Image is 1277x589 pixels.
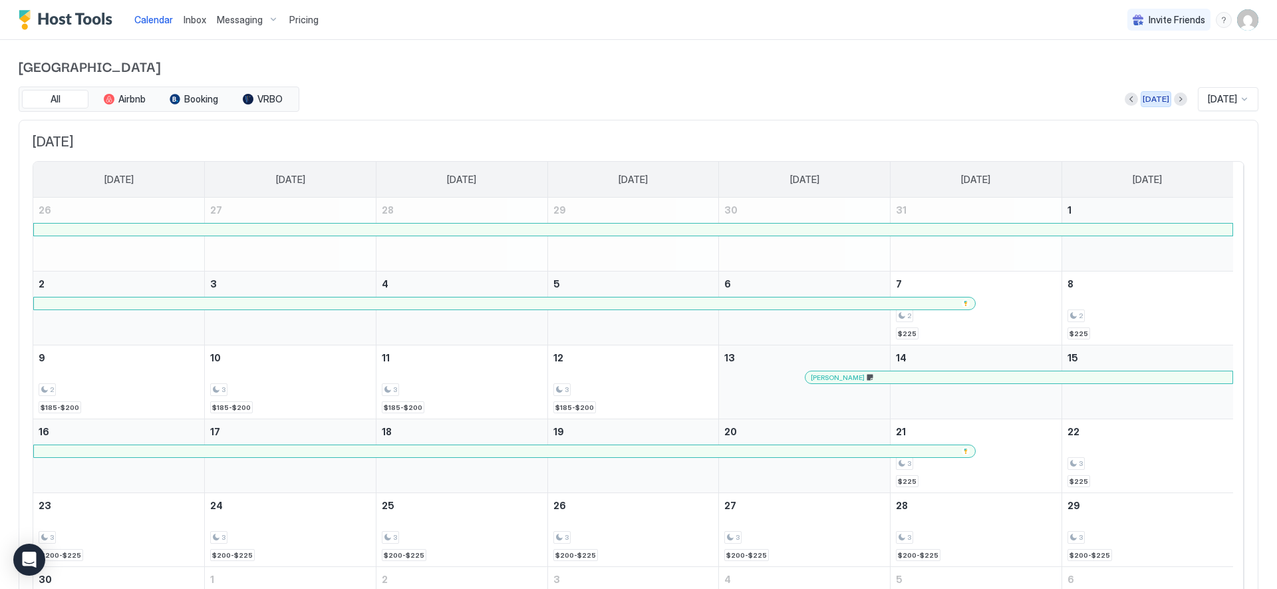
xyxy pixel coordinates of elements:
span: $185-$200 [384,403,422,412]
td: November 28, 2025 [891,493,1062,567]
a: November 21, 2025 [891,419,1062,444]
span: 7 [896,278,902,290]
a: Calendar [134,13,173,27]
a: October 27, 2025 [205,198,376,222]
span: 2 [382,574,388,585]
span: 11 [382,352,390,363]
a: October 26, 2025 [33,198,204,222]
span: [PERSON_NAME] [811,373,865,382]
button: VRBO [229,90,296,108]
td: November 8, 2025 [1062,272,1233,345]
span: 28 [896,500,908,511]
span: $225 [898,329,917,338]
span: 27 [724,500,736,511]
td: November 15, 2025 [1062,345,1233,419]
td: October 31, 2025 [891,198,1062,272]
span: $185-$200 [41,403,79,412]
td: November 10, 2025 [205,345,376,419]
span: Messaging [217,14,263,26]
span: 30 [724,204,738,216]
a: November 8, 2025 [1062,272,1233,296]
span: 4 [382,278,388,290]
span: 5 [896,574,903,585]
span: 1 [210,574,214,585]
td: November 14, 2025 [891,345,1062,419]
span: 16 [39,426,49,437]
span: 2 [1079,311,1083,320]
div: [PERSON_NAME] [811,373,1227,382]
span: [DATE] [104,174,134,186]
td: November 20, 2025 [719,419,891,493]
a: November 9, 2025 [33,345,204,370]
td: November 25, 2025 [376,493,547,567]
a: Host Tools Logo [19,10,118,30]
td: November 2, 2025 [33,272,205,345]
span: 9 [39,352,45,363]
span: 3 [907,533,911,542]
a: November 24, 2025 [205,493,376,518]
a: November 23, 2025 [33,493,204,518]
span: 3 [1079,459,1083,468]
span: [DATE] [447,174,476,186]
span: 3 [393,385,397,394]
button: Previous month [1125,93,1138,106]
span: 3 [50,533,54,542]
a: November 10, 2025 [205,345,376,370]
span: 5 [553,278,560,290]
span: 3 [565,533,569,542]
span: [DATE] [619,174,648,186]
td: November 7, 2025 [891,272,1062,345]
span: 6 [1067,574,1074,585]
td: October 29, 2025 [547,198,719,272]
span: 26 [39,204,51,216]
a: November 19, 2025 [548,419,719,444]
span: $200-$225 [384,551,424,560]
button: Airbnb [91,90,158,108]
span: 20 [724,426,737,437]
button: All [22,90,88,108]
span: 27 [210,204,222,216]
span: 6 [724,278,731,290]
span: 22 [1067,426,1079,437]
span: 24 [210,500,223,511]
span: 26 [553,500,566,511]
a: November 29, 2025 [1062,493,1233,518]
span: 23 [39,500,51,511]
span: [DATE] [1208,93,1237,105]
span: [DATE] [961,174,990,186]
a: November 13, 2025 [719,345,890,370]
span: 30 [39,574,52,585]
span: 12 [553,352,563,363]
span: 29 [553,204,566,216]
span: 1 [1067,204,1071,216]
span: 2 [39,278,45,290]
span: 13 [724,352,735,363]
td: October 28, 2025 [376,198,547,272]
span: 15 [1067,352,1078,363]
span: Airbnb [118,93,146,105]
td: November 1, 2025 [1062,198,1233,272]
td: November 9, 2025 [33,345,205,419]
span: 10 [210,352,221,363]
span: $185-$200 [555,403,594,412]
td: October 27, 2025 [205,198,376,272]
a: November 20, 2025 [719,419,890,444]
a: Tuesday [434,162,490,198]
span: 25 [382,500,394,511]
span: $200-$225 [898,551,938,560]
a: November 16, 2025 [33,419,204,444]
span: 2 [50,385,54,394]
span: 3 [393,533,397,542]
span: 14 [896,352,907,363]
span: 3 [565,385,569,394]
a: November 14, 2025 [891,345,1062,370]
span: Calendar [134,14,173,25]
a: Friday [948,162,1004,198]
a: Inbox [184,13,206,27]
button: [DATE] [1141,91,1171,107]
span: $200-$225 [1069,551,1110,560]
td: November 27, 2025 [719,493,891,567]
span: $200-$225 [555,551,596,560]
a: October 30, 2025 [719,198,890,222]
